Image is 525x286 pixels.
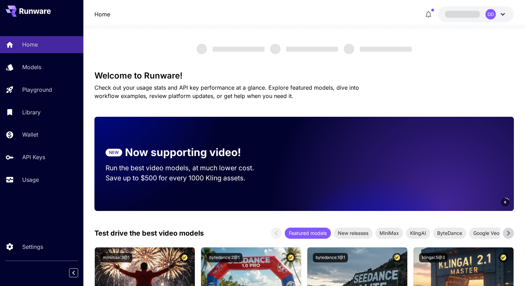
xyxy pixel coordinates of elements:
p: API Keys [22,153,45,161]
button: Certified Model – Vetted for best performance and includes a commercial license. [392,253,402,262]
p: Library [22,108,41,116]
span: Featured models [285,229,331,237]
button: bytedance:2@1 [207,253,242,262]
button: Certified Model – Vetted for best performance and includes a commercial license. [286,253,295,262]
p: NEW [109,149,119,156]
h3: Welcome to Runware! [94,71,514,81]
span: 6 [504,199,506,205]
a: Home [94,10,110,18]
button: Collapse sidebar [69,268,78,277]
p: Usage [22,175,39,184]
button: klingai:5@3 [419,253,448,262]
p: Settings [22,243,43,251]
p: Test drive the best video models [94,228,204,238]
button: minimax:3@1 [100,253,132,262]
p: Wallet [22,130,38,139]
span: KlingAI [406,229,430,237]
button: bytedance:1@1 [313,253,348,262]
p: Save up to $500 for every 1000 Kling assets. [106,173,267,183]
p: Playground [22,85,52,94]
span: Google Veo [469,229,503,237]
div: KlingAI [406,228,430,239]
button: Certified Model – Vetted for best performance and includes a commercial license. [499,253,508,262]
p: Home [22,40,38,49]
div: ByteDance [433,228,466,239]
span: Check out your usage stats and API key performance at a glance. Explore featured models, dive int... [94,84,359,99]
p: Models [22,63,41,71]
nav: breadcrumb [94,10,110,18]
div: Collapse sidebar [74,267,83,279]
button: DD [438,6,514,22]
span: New releases [334,229,373,237]
p: Now supporting video! [125,145,241,160]
div: DD [485,9,496,19]
p: Run the best video models, at much lower cost. [106,163,267,173]
button: Certified Model – Vetted for best performance and includes a commercial license. [180,253,189,262]
div: New releases [334,228,373,239]
span: ByteDance [433,229,466,237]
div: Featured models [285,228,331,239]
div: MiniMax [375,228,403,239]
span: MiniMax [375,229,403,237]
div: Google Veo [469,228,503,239]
